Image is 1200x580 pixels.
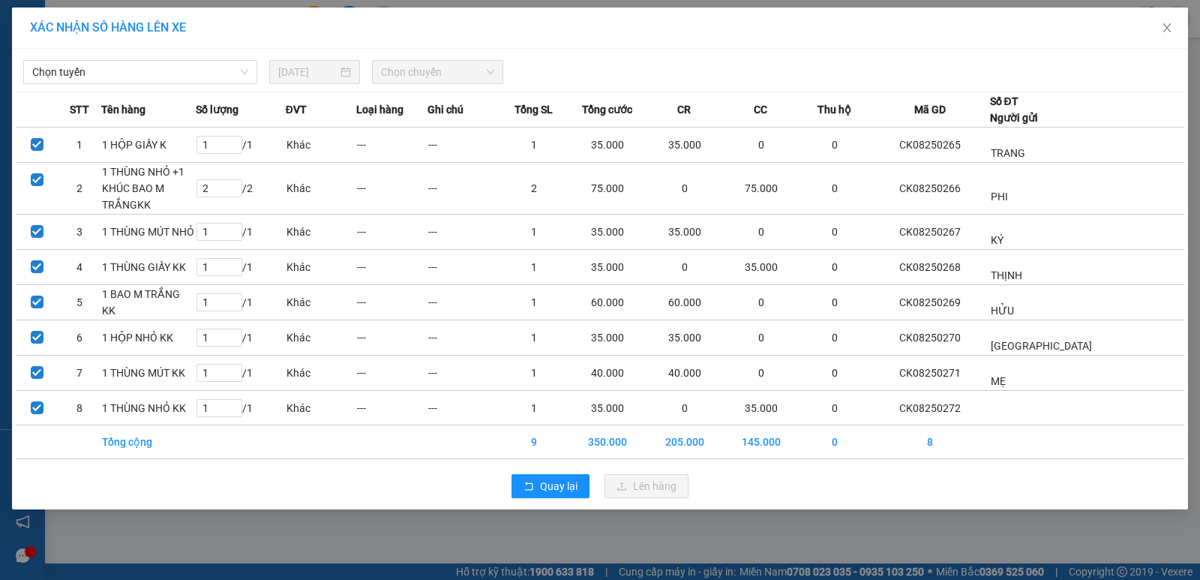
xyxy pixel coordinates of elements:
span: CC [754,101,767,118]
td: 0 [646,391,722,425]
td: --- [427,356,499,391]
td: --- [356,163,427,215]
span: MẸ [991,375,1006,387]
td: 0 [723,128,799,163]
span: THỊNH [991,269,1022,281]
span: close [1161,22,1173,34]
td: 1 THÙNG NHỎ +1 KHÚC BAO M TRẮNGKK [101,163,196,215]
td: 1 THÙNG MÚT NHỎ [101,215,196,250]
td: 1 [499,391,570,425]
td: 7 [58,356,101,391]
td: 145.000 [723,425,799,459]
td: 35.000 [646,128,722,163]
td: 0 [799,128,871,163]
td: / 1 [196,285,285,320]
td: 5 [58,285,101,320]
td: 1 THÙNG GIẤY KK [101,250,196,285]
td: 0 [723,320,799,356]
span: Chọn chuyến [381,61,494,83]
span: PHI [991,191,1008,203]
td: / 2 [196,163,285,215]
td: 35.000 [569,391,646,425]
span: XÁC NHẬN SỐ HÀNG LÊN XE [30,20,186,35]
span: Tên hàng [101,101,145,118]
td: 35.000 [723,391,799,425]
td: 0 [799,163,871,215]
td: Khác [286,320,357,356]
td: 40.000 [569,356,646,391]
td: 35.000 [569,215,646,250]
td: 1 [499,320,570,356]
td: 2 [58,163,101,215]
td: 0 [799,215,871,250]
td: --- [356,250,427,285]
span: STT [70,101,89,118]
span: Số lượng [196,101,238,118]
td: --- [427,320,499,356]
span: Quay lại [540,478,577,494]
td: 1 [58,128,101,163]
td: 0 [799,285,871,320]
td: 35.000 [646,215,722,250]
td: 1 [499,285,570,320]
span: Tổng cước [582,101,632,118]
td: 8 [58,391,101,425]
td: 0 [646,250,722,285]
td: --- [427,391,499,425]
td: CK08250271 [871,356,990,391]
td: CK08250270 [871,320,990,356]
td: 0 [799,250,871,285]
td: / 1 [196,320,285,356]
td: Tổng cộng [101,425,196,459]
td: Khác [286,250,357,285]
span: KÝ [991,234,1003,246]
td: 60.000 [646,285,722,320]
span: Chọn tuyến [32,61,248,83]
td: 0 [723,215,799,250]
td: CK08250272 [871,391,990,425]
td: 0 [799,391,871,425]
td: CK08250268 [871,250,990,285]
td: --- [356,215,427,250]
td: --- [356,285,427,320]
td: 1 [499,215,570,250]
div: Số ĐT Người gửi [990,93,1038,126]
button: uploadLên hàng [604,474,688,498]
td: --- [356,128,427,163]
td: --- [427,250,499,285]
button: Close [1146,8,1188,50]
td: 40.000 [646,356,722,391]
td: 2 [499,163,570,215]
td: 35.000 [569,250,646,285]
td: 1 BAO M TRẮNG KK [101,285,196,320]
td: 0 [799,356,871,391]
span: ĐVT [286,101,307,118]
td: 35.000 [723,250,799,285]
td: 1 [499,356,570,391]
td: Khác [286,215,357,250]
td: Khác [286,285,357,320]
td: 6 [58,320,101,356]
td: 4 [58,250,101,285]
td: 75.000 [569,163,646,215]
td: 35.000 [646,320,722,356]
td: Khác [286,356,357,391]
td: 35.000 [569,320,646,356]
span: rollback [523,481,534,493]
td: --- [356,391,427,425]
button: rollbackQuay lại [511,474,589,498]
td: 3 [58,215,101,250]
td: 1 THÙNG NHỎ KK [101,391,196,425]
td: 60.000 [569,285,646,320]
span: HỬU [991,305,1014,317]
td: / 1 [196,391,285,425]
td: --- [427,163,499,215]
td: 9 [499,425,570,459]
td: CK08250265 [871,128,990,163]
td: Khác [286,163,357,215]
td: --- [356,320,427,356]
td: CK08250266 [871,163,990,215]
td: CK08250267 [871,215,990,250]
td: CK08250269 [871,285,990,320]
td: 1 HỘP NHỎ KK [101,320,196,356]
